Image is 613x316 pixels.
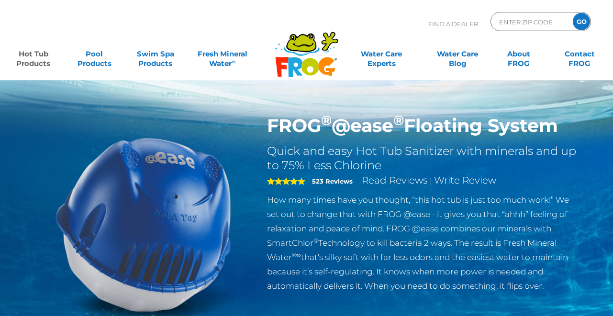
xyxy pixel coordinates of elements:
img: Frog Products Logo [270,19,344,77]
a: Water CareBlog [434,44,481,64]
a: Fresh MineralWater∞ [193,44,252,64]
a: Write Review [434,174,496,186]
p: How many times have you thought, “this hot tub is just too much work!” We set out to change that ... [267,193,580,293]
a: Read Reviews [362,174,428,186]
a: AboutFROG [495,44,542,64]
a: Hot TubProducts [10,44,57,64]
sup: ® [321,112,332,129]
sup: ® [393,112,404,129]
input: GO [573,13,590,30]
a: PoolProducts [71,44,118,64]
strong: 523 Reviews [312,177,353,185]
h2: Quick and easy Hot Tub Sanitizer with minerals and up to 75% Less Chlorine [267,144,580,173]
sup: ®∞ [292,251,301,259]
sup: ® [313,237,318,244]
a: ContactFROG [556,44,603,64]
h1: FROG @ease Floating System [267,115,580,137]
a: Swim SpaProducts [132,44,179,64]
span: | [430,176,432,185]
p: Find A Dealer [428,12,478,36]
sup: ∞ [232,58,235,65]
a: Water CareExperts [343,44,420,64]
span: 5 [267,177,305,185]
